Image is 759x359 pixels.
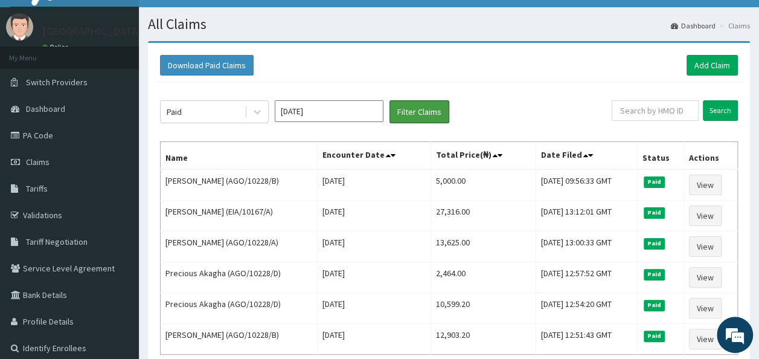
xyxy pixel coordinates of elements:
[644,269,665,280] span: Paid
[689,298,722,319] a: View
[318,169,431,201] td: [DATE]
[161,262,318,293] td: Precious Akagha (AGO/10228/D)
[644,300,665,311] span: Paid
[42,26,142,37] p: [GEOGRAPHIC_DATA]
[318,231,431,262] td: [DATE]
[431,262,536,293] td: 2,464.00
[644,331,665,341] span: Paid
[684,142,738,170] th: Actions
[42,43,71,51] a: Online
[318,324,431,355] td: [DATE]
[431,169,536,201] td: 5,000.00
[717,21,750,31] li: Claims
[63,68,203,83] div: Chat with us now
[536,231,637,262] td: [DATE] 13:00:33 GMT
[318,293,431,324] td: [DATE]
[161,142,318,170] th: Name
[687,55,738,76] a: Add Claim
[389,100,449,123] button: Filter Claims
[22,60,49,91] img: d_794563401_company_1708531726252_794563401
[689,175,722,195] a: View
[703,100,738,121] input: Search
[536,262,637,293] td: [DATE] 12:57:52 GMT
[161,293,318,324] td: Precious Akagha (AGO/10228/D)
[26,103,65,114] span: Dashboard
[431,231,536,262] td: 13,625.00
[148,16,750,32] h1: All Claims
[637,142,684,170] th: Status
[644,238,665,249] span: Paid
[536,201,637,231] td: [DATE] 13:12:01 GMT
[431,293,536,324] td: 10,599.20
[167,106,182,118] div: Paid
[612,100,699,121] input: Search by HMO ID
[536,293,637,324] td: [DATE] 12:54:20 GMT
[160,55,254,76] button: Download Paid Claims
[318,201,431,231] td: [DATE]
[689,236,722,257] a: View
[161,324,318,355] td: [PERSON_NAME] (AGO/10228/B)
[536,169,637,201] td: [DATE] 09:56:33 GMT
[671,21,716,31] a: Dashboard
[275,100,383,122] input: Select Month and Year
[536,142,637,170] th: Date Filed
[26,157,50,167] span: Claims
[161,231,318,262] td: [PERSON_NAME] (AGO/10228/A)
[70,105,167,227] span: We're online!
[6,13,33,40] img: User Image
[161,169,318,201] td: [PERSON_NAME] (AGO/10228/B)
[161,201,318,231] td: [PERSON_NAME] (EIA/10167/A)
[644,207,665,218] span: Paid
[26,77,88,88] span: Switch Providers
[536,324,637,355] td: [DATE] 12:51:43 GMT
[689,267,722,288] a: View
[6,234,230,277] textarea: Type your message and hit 'Enter'
[26,236,88,247] span: Tariff Negotiation
[689,205,722,226] a: View
[431,142,536,170] th: Total Price(₦)
[198,6,227,35] div: Minimize live chat window
[431,324,536,355] td: 12,903.20
[431,201,536,231] td: 27,316.00
[26,183,48,194] span: Tariffs
[644,176,665,187] span: Paid
[318,262,431,293] td: [DATE]
[318,142,431,170] th: Encounter Date
[689,329,722,349] a: View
